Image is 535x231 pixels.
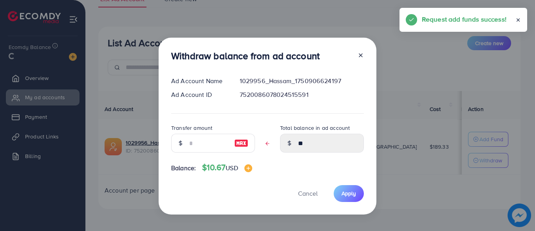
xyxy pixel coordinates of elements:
[298,189,318,198] span: Cancel
[280,124,350,132] label: Total balance in ad account
[202,163,252,173] h4: $10.67
[171,164,196,173] span: Balance:
[226,164,238,172] span: USD
[234,138,248,148] img: image
[288,185,327,202] button: Cancel
[342,189,356,197] span: Apply
[171,50,320,62] h3: Withdraw balance from ad account
[233,90,370,99] div: 7520086078024515591
[422,14,506,24] h5: Request add funds success!
[244,164,252,172] img: image
[334,185,364,202] button: Apply
[165,76,233,85] div: Ad Account Name
[171,124,212,132] label: Transfer amount
[233,76,370,85] div: 1029956_Hassam_1750906624197
[165,90,233,99] div: Ad Account ID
